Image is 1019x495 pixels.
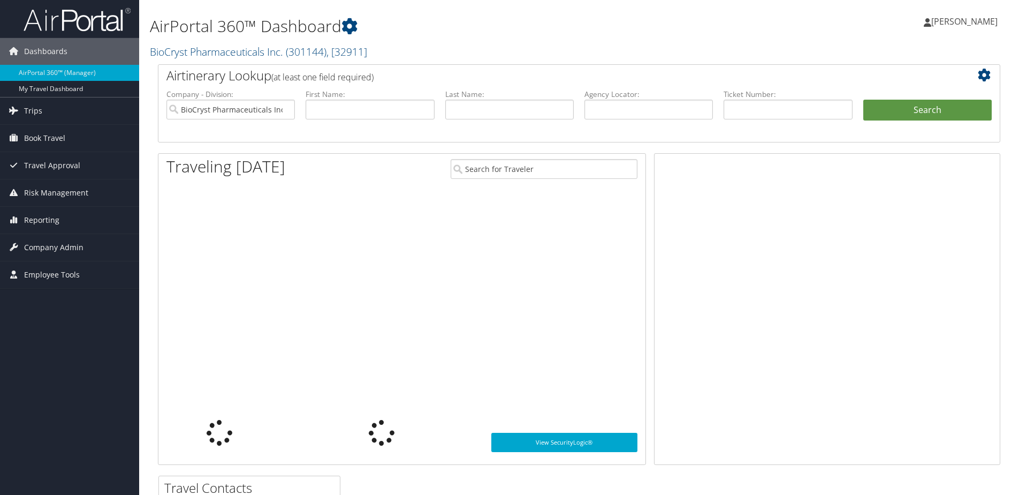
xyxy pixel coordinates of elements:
label: Ticket Number: [724,89,852,100]
a: View SecurityLogic® [491,433,637,452]
span: Book Travel [24,125,65,152]
button: Search [863,100,992,121]
span: Risk Management [24,179,88,206]
span: [PERSON_NAME] [931,16,998,27]
label: Agency Locator: [584,89,713,100]
label: First Name: [306,89,434,100]
span: ( 301144 ) [286,44,326,59]
span: Dashboards [24,38,67,65]
input: Search for Traveler [451,159,637,179]
span: Reporting [24,207,59,234]
span: Travel Approval [24,152,80,179]
label: Last Name: [445,89,574,100]
span: , [ 32911 ] [326,44,367,59]
span: Employee Tools [24,261,80,288]
span: Trips [24,97,42,124]
span: (at least one field required) [271,71,374,83]
h2: Airtinerary Lookup [166,66,922,85]
a: [PERSON_NAME] [924,5,1008,37]
span: Company Admin [24,234,83,261]
h1: Traveling [DATE] [166,155,285,178]
a: BioCryst Pharmaceuticals Inc. [150,44,367,59]
h1: AirPortal 360™ Dashboard [150,15,722,37]
img: airportal-logo.png [24,7,131,32]
label: Company - Division: [166,89,295,100]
